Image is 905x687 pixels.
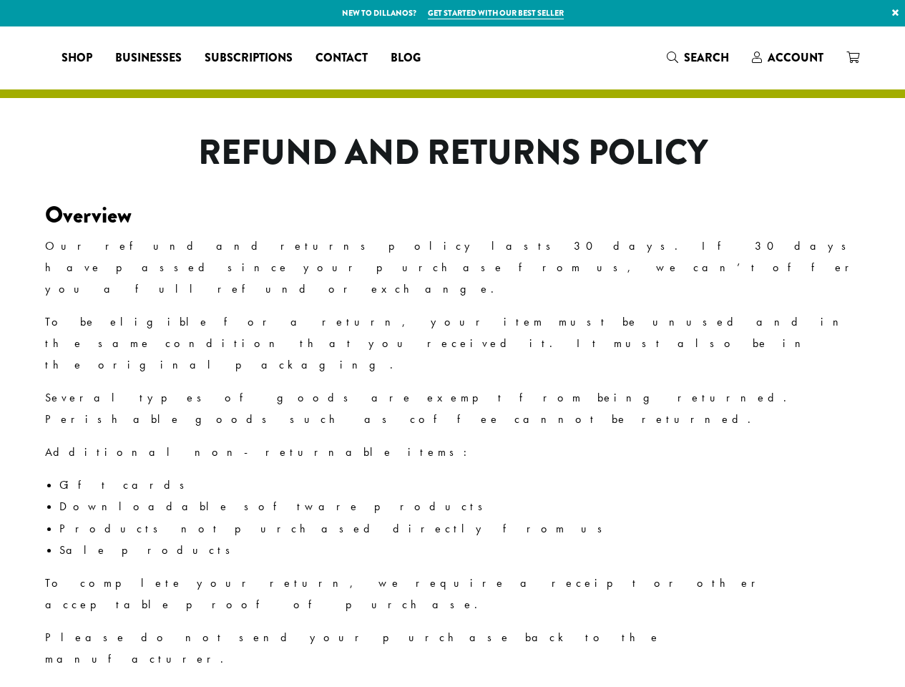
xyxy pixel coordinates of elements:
[115,49,182,67] span: Businesses
[45,572,861,615] p: To complete your return, we require a receipt or other acceptable proof of purchase.
[684,49,729,66] span: Search
[768,49,823,66] span: Account
[45,202,861,229] h3: Overview
[50,47,104,69] a: Shop
[59,540,861,561] li: Sale products
[45,311,861,376] p: To be eligible for a return, your item must be unused and in the same condition that you received...
[62,49,92,67] span: Shop
[59,474,861,496] li: Gift cards
[205,49,293,67] span: Subscriptions
[315,49,368,67] span: Contact
[45,387,861,430] p: Several types of goods are exempt from being returned. Perishable goods such as coffee cannot be ...
[45,627,861,670] p: Please do not send your purchase back to the manufacturer.
[655,46,740,69] a: Search
[45,235,861,300] p: Our refund and returns policy lasts 30 days. If 30 days have passed since your purchase from us, ...
[428,7,564,19] a: Get started with our best seller
[59,518,861,540] li: Products not purchased directly from us
[45,442,861,463] p: Additional non-returnable items:
[147,132,758,174] h1: Refund and Returns Policy
[59,496,861,517] li: Downloadable software products
[391,49,421,67] span: Blog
